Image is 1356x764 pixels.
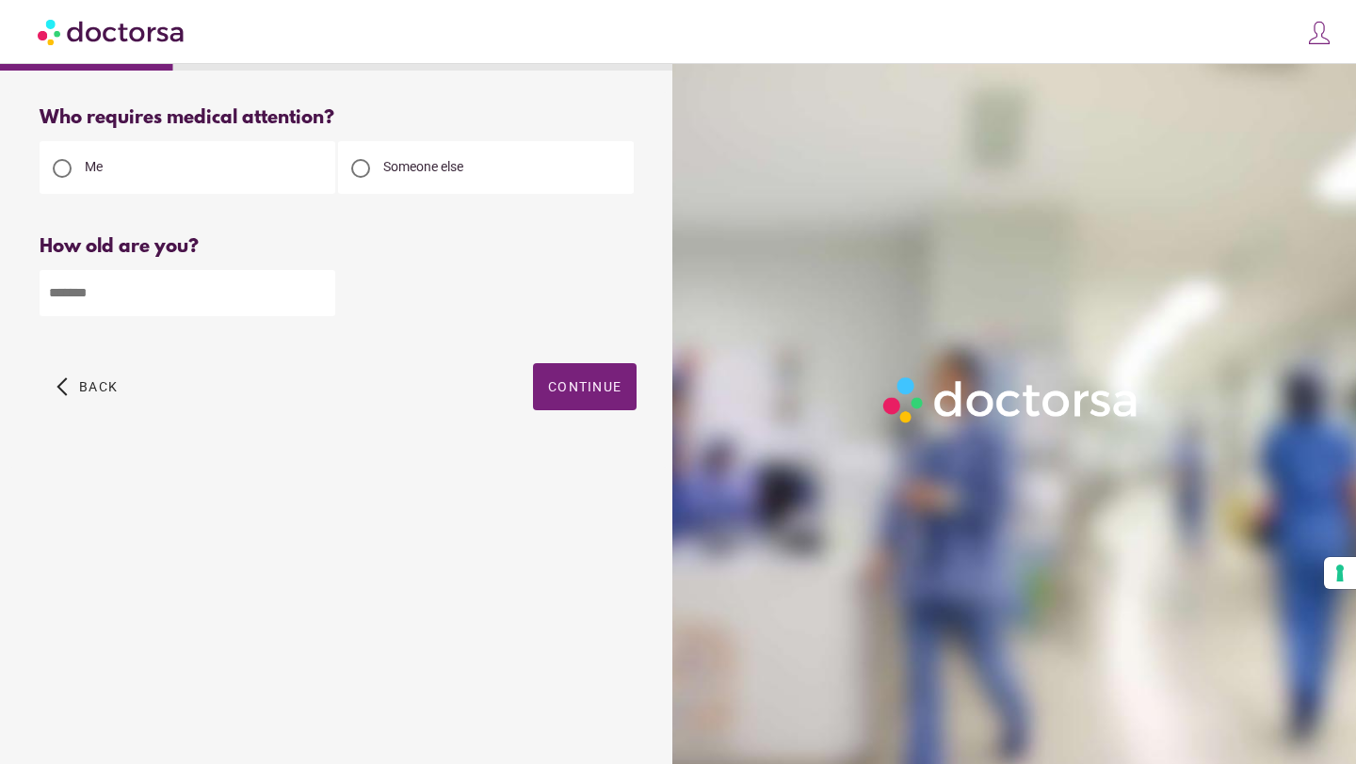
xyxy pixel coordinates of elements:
span: Me [85,159,103,174]
div: Who requires medical attention? [40,107,637,129]
button: arrow_back_ios Back [49,363,125,410]
span: Continue [548,379,621,394]
button: Your consent preferences for tracking technologies [1324,557,1356,589]
img: Logo-Doctorsa-trans-White-partial-flat.png [876,370,1147,430]
img: icons8-customer-100.png [1306,20,1332,46]
button: Continue [533,363,637,410]
div: How old are you? [40,236,637,258]
img: Doctorsa.com [38,10,186,53]
span: Back [79,379,118,394]
span: Someone else [383,159,463,174]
